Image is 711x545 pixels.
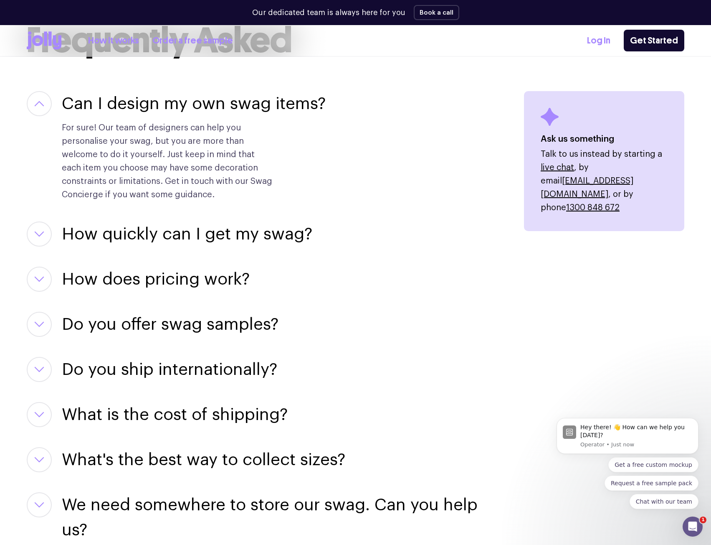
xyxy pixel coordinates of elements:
[62,402,288,427] button: What is the cost of shipping?
[541,148,668,214] p: Talk to us instead by starting a , by email , or by phone
[683,517,703,537] iframe: Intercom live chat
[541,161,574,174] button: live chat
[414,5,459,20] button: Book a call
[62,357,277,382] button: Do you ship internationally?
[62,447,345,472] button: What's the best way to collect sizes?
[62,312,278,337] button: Do you offer swag samples?
[88,34,139,48] a: How it works
[541,177,633,199] a: [EMAIL_ADDRESS][DOMAIN_NAME]
[62,121,276,201] p: For sure! Our team of designers can help you personalise your swag, but you are more than welcome...
[152,34,233,48] a: Order a free sample
[62,492,504,542] button: We need somewhere to store our swag. Can you help us?
[624,30,684,51] a: Get Started
[544,354,711,522] iframe: Intercom notifications message
[62,91,326,116] button: Can I design my own swag items?
[587,34,610,48] a: Log In
[541,132,668,146] h4: Ask us something
[566,204,620,212] a: 1300 848 672
[62,267,250,292] button: How does pricing work?
[252,7,405,18] p: Our dedicated team is always here for you
[700,517,706,523] span: 1
[62,222,312,247] button: How quickly can I get my swag?
[27,23,684,58] h2: Frequently Asked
